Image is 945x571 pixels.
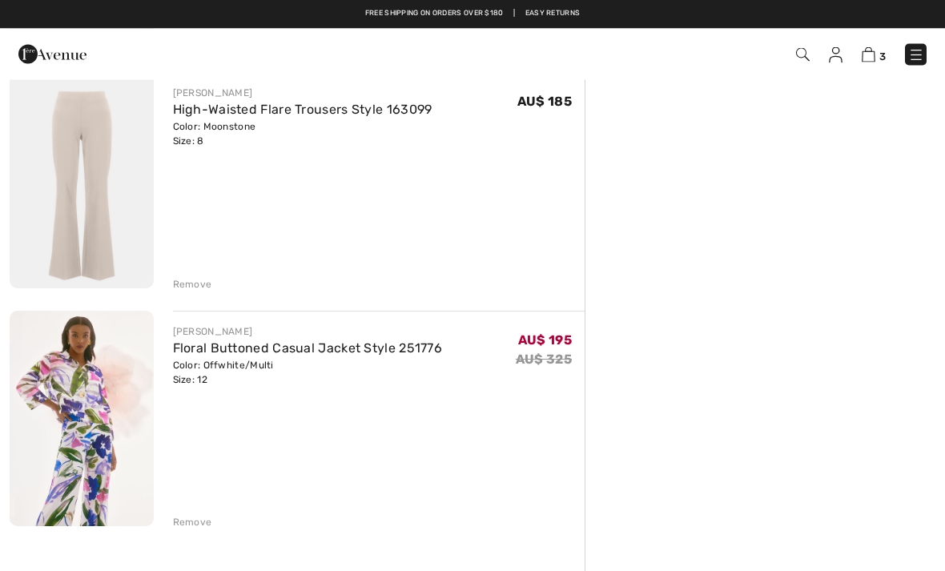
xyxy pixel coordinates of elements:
span: | [513,8,515,19]
s: AU$ 325 [516,352,572,368]
span: AU$ 185 [517,94,572,110]
a: Floral Buttoned Casual Jacket Style 251776 [173,341,443,356]
div: [PERSON_NAME] [173,325,443,340]
div: Remove [173,516,212,530]
img: Menu [908,47,924,63]
a: 3 [862,45,886,64]
img: Floral Buttoned Casual Jacket Style 251776 [10,312,154,527]
span: AU$ 195 [518,333,572,348]
img: Search [796,48,810,62]
div: [PERSON_NAME] [173,86,432,101]
a: High-Waisted Flare Trousers Style 163099 [173,103,432,118]
a: Easy Returns [525,8,581,19]
a: 1ère Avenue [18,46,86,61]
div: Color: Moonstone Size: 8 [173,120,432,149]
img: 1ère Avenue [18,38,86,70]
span: 3 [879,50,886,62]
div: Color: Offwhite/Multi Size: 12 [173,359,443,388]
div: Remove [173,278,212,292]
img: High-Waisted Flare Trousers Style 163099 [10,73,154,288]
img: My Info [829,47,842,63]
img: Shopping Bag [862,47,875,62]
a: Free shipping on orders over $180 [365,8,504,19]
